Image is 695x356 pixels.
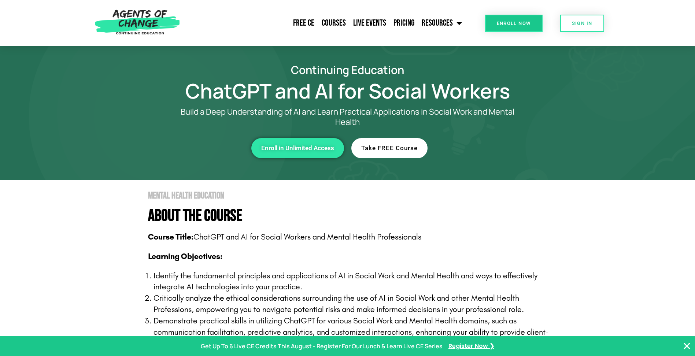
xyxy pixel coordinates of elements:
[350,14,390,32] a: Live Events
[572,21,592,26] span: SIGN IN
[184,14,466,32] nav: Menu
[154,270,557,293] p: Identify the fundamental principles and applications of AI in Social Work and Mental Health and w...
[560,15,604,32] a: SIGN IN
[168,107,527,127] p: Build a Deep Understanding of AI and Learn Practical Applications in Social Work and Mental Health
[148,231,557,243] p: ChatGPT and AI for Social Workers and Mental Health Professionals
[361,145,418,151] span: Take FREE Course
[139,64,557,75] h2: Continuing Education
[148,252,222,261] b: Learning Objectives:
[448,341,494,352] a: Register Now ❯
[390,14,418,32] a: Pricing
[683,342,691,351] button: Close Banner
[148,208,557,224] h4: About The Course
[351,138,428,158] a: Take FREE Course
[148,191,557,200] h2: Mental Health Education
[148,232,193,242] b: Course Title:
[261,145,334,151] span: Enroll in Unlimited Access
[497,21,531,26] span: Enroll Now
[154,293,557,315] p: Critically analyze the ethical considerations surrounding the use of AI in Social Work and other ...
[154,315,557,349] p: Demonstrate practical skills in utilizing ChatGPT for various Social Work and Mental Health domai...
[201,341,443,352] p: Get Up To 6 Live CE Credits This August - Register For Our Lunch & Learn Live CE Series
[418,14,466,32] a: Resources
[139,82,557,99] h1: ChatGPT and AI for Social Workers
[251,138,344,158] a: Enroll in Unlimited Access
[318,14,350,32] a: Courses
[485,15,543,32] a: Enroll Now
[289,14,318,32] a: Free CE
